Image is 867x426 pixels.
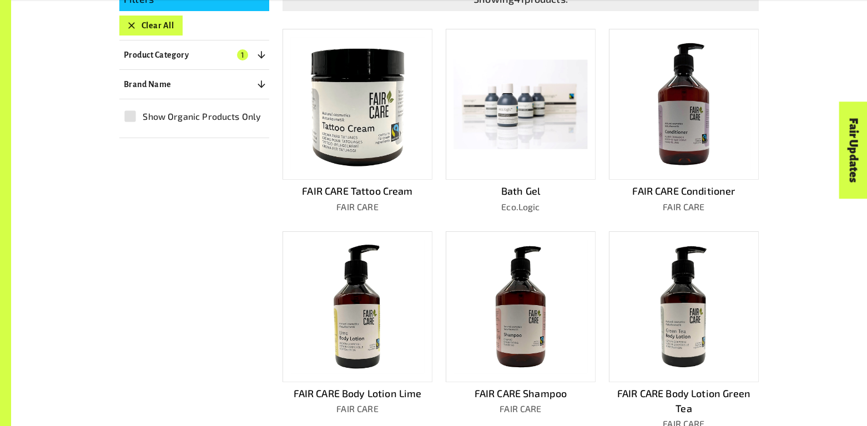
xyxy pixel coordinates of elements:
[446,29,596,214] a: Bath GelEco.Logic
[143,110,261,123] span: Show Organic Products Only
[119,74,269,94] button: Brand Name
[446,200,596,214] p: Eco.Logic
[283,184,432,199] p: FAIR CARE Tattoo Cream
[283,29,432,214] a: FAIR CARE Tattoo CreamFAIR CARE
[237,49,248,60] span: 1
[119,45,269,65] button: Product Category
[446,184,596,199] p: Bath Gel
[609,184,759,199] p: FAIR CARE Conditioner
[609,29,759,214] a: FAIR CARE ConditionerFAIR CARE
[283,200,432,214] p: FAIR CARE
[609,200,759,214] p: FAIR CARE
[283,402,432,415] p: FAIR CARE
[446,402,596,415] p: FAIR CARE
[283,386,432,401] p: FAIR CARE Body Lotion Lime
[124,78,172,91] p: Brand Name
[124,48,189,62] p: Product Category
[609,386,759,416] p: FAIR CARE Body Lotion Green Tea
[119,16,183,35] button: Clear All
[446,386,596,401] p: FAIR CARE Shampoo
